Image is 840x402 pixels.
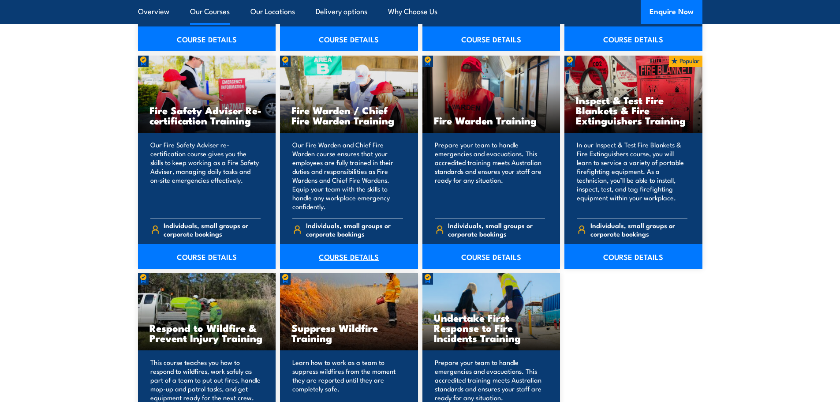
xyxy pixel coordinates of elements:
a: COURSE DETAILS [564,244,702,269]
h3: Suppress Wildfire Training [291,323,407,343]
h3: Inspect & Test Fire Blankets & Fire Extinguishers Training [576,95,691,125]
a: COURSE DETAILS [280,244,418,269]
a: COURSE DETAILS [138,244,276,269]
a: COURSE DETAILS [422,26,560,51]
p: Learn how to work as a team to suppress wildfires from the moment they are reported until they ar... [292,358,403,402]
a: COURSE DETAILS [138,26,276,51]
span: Individuals, small groups or corporate bookings [164,221,261,238]
a: COURSE DETAILS [422,244,560,269]
h3: Respond to Wildfire & Prevent Injury Training [149,323,265,343]
a: COURSE DETAILS [280,26,418,51]
a: COURSE DETAILS [564,26,702,51]
span: Individuals, small groups or corporate bookings [306,221,403,238]
h3: Fire Safety Adviser Re-certification Training [149,105,265,125]
p: Prepare your team to handle emergencies and evacuations. This accredited training meets Australia... [435,140,545,211]
h3: Fire Warden / Chief Fire Warden Training [291,105,407,125]
span: Individuals, small groups or corporate bookings [448,221,545,238]
span: Individuals, small groups or corporate bookings [590,221,687,238]
p: Our Fire Safety Adviser re-certification course gives you the skills to keep working as a Fire Sa... [150,140,261,211]
p: Our Fire Warden and Chief Fire Warden course ensures that your employees are fully trained in the... [292,140,403,211]
h3: Fire Warden Training [434,115,549,125]
p: Prepare your team to handle emergencies and evacuations. This accredited training meets Australia... [435,358,545,402]
p: This course teaches you how to respond to wildfires, work safely as part of a team to put out fir... [150,358,261,402]
h3: Undertake First Response to Fire Incidents Training [434,312,549,343]
p: In our Inspect & Test Fire Blankets & Fire Extinguishers course, you will learn to service a vari... [577,140,687,211]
